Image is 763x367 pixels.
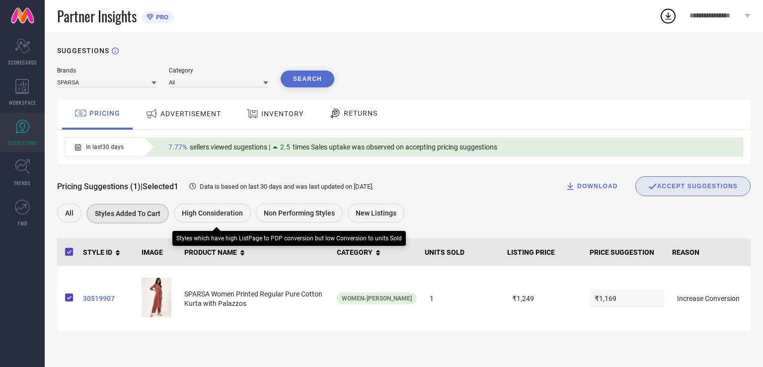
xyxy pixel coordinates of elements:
[190,143,270,151] span: sellers viewed sugestions |
[668,238,751,266] th: REASON
[565,181,618,191] div: DOWNLOAD
[293,143,497,151] span: times Sales uptake was observed on accepting pricing suggestions
[344,109,378,117] span: RETURNS
[176,235,402,242] div: Styles which have high ListPage to PDP conversion but low Conversion to units Sold
[86,144,124,150] span: In last 30 days
[342,295,412,302] span: Women-[PERSON_NAME]
[57,47,109,55] h1: SUGGESTIONS
[9,99,36,106] span: WORKSPACE
[14,179,31,187] span: TRENDS
[163,141,502,153] div: Percentage of sellers who have viewed suggestions for the current Insight Type
[168,143,187,151] span: 7.77%
[180,238,333,266] th: PRODUCT NAME
[281,71,334,87] button: Search
[553,176,630,196] button: DOWNLOAD
[8,59,37,66] span: SCORECARDS
[65,209,74,217] span: All
[507,290,582,307] span: ₹1,249
[143,182,178,191] span: Selected 1
[200,183,374,190] span: Data is based on last 30 days and was last updated on [DATE] .
[57,182,141,191] span: Pricing Suggestions (1)
[356,209,396,217] span: New Listings
[672,290,747,307] span: Increase Conversion
[7,139,38,147] span: SUGGESTIONS
[57,67,156,74] div: Brands
[635,176,751,196] button: ACCEPT SUGGESTIONS
[169,67,268,74] div: Category
[89,109,120,117] span: PRICING
[261,110,304,118] span: INVENTORY
[421,238,503,266] th: UNITS SOLD
[184,290,322,307] span: SPARSA Women Printed Regular Pure Cotton Kurta with Palazzos
[138,238,180,266] th: IMAGE
[586,238,668,266] th: PRICE SUGGESTION
[264,209,335,217] span: Non Performing Styles
[153,13,168,21] span: PRO
[590,290,664,307] span: ₹1,169
[635,176,751,196] div: Accept Suggestions
[648,182,738,191] div: ACCEPT SUGGESTIONS
[503,238,586,266] th: LISTING PRICE
[333,238,421,266] th: CATEGORY
[160,110,221,118] span: ADVERTISEMENT
[659,7,677,25] div: Open download list
[18,220,27,227] span: FWD
[280,143,290,151] span: 2.5
[57,6,137,26] span: Partner Insights
[83,294,134,302] a: 30519907
[425,290,499,307] span: 1
[79,238,138,266] th: STYLE ID
[95,210,160,218] span: Styles Added To Cart
[182,209,243,217] span: High Consideration
[142,278,171,317] img: MipNpKuc_9cd2fd6249c54b1d833610b6d80b6dff.jpg
[141,182,143,191] span: |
